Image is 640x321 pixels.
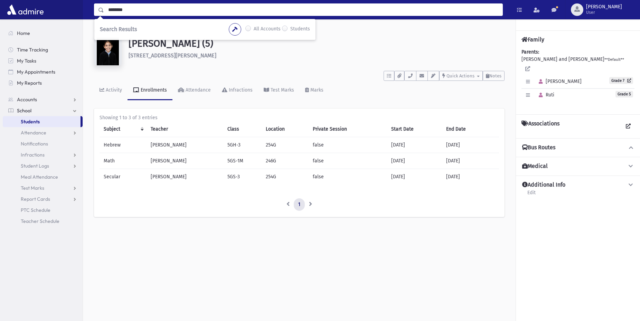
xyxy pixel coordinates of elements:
[172,81,216,100] a: Attendance
[521,181,634,189] button: Additional Info
[3,216,83,227] a: Teacher Schedule
[300,81,329,100] a: Marks
[3,44,83,55] a: Time Tracking
[622,120,634,133] a: View all Associations
[3,66,83,77] a: My Appointments
[442,121,499,137] th: End Date
[3,205,83,216] a: PTC Schedule
[17,107,31,114] span: School
[129,52,505,59] h6: [STREET_ADDRESS][PERSON_NAME]
[21,119,40,125] span: Students
[147,137,223,153] td: [PERSON_NAME]
[262,153,309,169] td: 246G
[17,47,48,53] span: Time Tracking
[522,144,555,151] h4: Bus Routes
[387,169,442,185] td: [DATE]
[439,71,483,81] button: Quick Actions
[483,71,505,81] button: Notes
[6,3,45,17] img: AdmirePro
[100,114,499,121] div: Showing 1 to 3 of 3 entries
[442,137,499,153] td: [DATE]
[609,77,633,84] a: Grade 7
[262,121,309,137] th: Location
[21,141,48,147] span: Notifications
[147,121,223,137] th: Teacher
[21,163,49,169] span: Student Logs
[3,182,83,193] a: Test Marks
[3,138,83,149] a: Notifications
[446,73,474,78] span: Quick Actions
[223,153,261,169] td: 5GS-1M
[104,87,122,93] div: Activity
[387,137,442,153] td: [DATE]
[442,169,499,185] td: [DATE]
[258,81,300,100] a: Test Marks
[254,25,281,34] label: All Accounts
[3,160,83,171] a: Student Logs
[262,137,309,153] td: 254G
[100,121,147,137] th: Subject
[269,87,294,93] div: Test Marks
[94,81,128,100] a: Activity
[21,207,50,213] span: PTC Schedule
[262,169,309,185] td: 254G
[21,152,45,158] span: Infractions
[184,87,211,93] div: Attendance
[3,94,83,105] a: Accounts
[309,137,387,153] td: false
[522,181,565,189] h4: Additional Info
[3,116,81,127] a: Students
[536,92,554,98] span: Ruti
[223,169,261,185] td: 5GS-3
[536,78,582,84] span: [PERSON_NAME]
[521,120,559,133] h4: Associations
[104,3,502,16] input: Search
[3,127,83,138] a: Attendance
[94,38,122,65] img: 9k=
[309,169,387,185] td: false
[100,169,147,185] td: Secular
[223,121,261,137] th: Class
[586,4,622,10] span: [PERSON_NAME]
[442,153,499,169] td: [DATE]
[309,153,387,169] td: false
[17,69,55,75] span: My Appointments
[100,26,137,32] span: Search Results
[290,25,310,34] label: Students
[387,121,442,137] th: Start Date
[147,153,223,169] td: [PERSON_NAME]
[129,38,505,49] h1: [PERSON_NAME] (5)
[489,73,501,78] span: Notes
[17,80,42,86] span: My Reports
[3,149,83,160] a: Infractions
[3,28,83,39] a: Home
[3,193,83,205] a: Report Cards
[17,58,36,64] span: My Tasks
[100,137,147,153] td: Hebrew
[223,137,261,153] td: 5GH-3
[387,153,442,169] td: [DATE]
[3,171,83,182] a: Meal Attendance
[3,105,83,116] a: School
[21,130,46,136] span: Attendance
[100,153,147,169] td: Math
[521,144,634,151] button: Bus Routes
[586,10,622,15] span: User
[294,198,305,211] a: 1
[216,81,258,100] a: Infractions
[3,55,83,66] a: My Tasks
[17,30,30,36] span: Home
[21,174,58,180] span: Meal Attendance
[527,189,536,201] a: Edit
[21,185,44,191] span: Test Marks
[139,87,167,93] div: Enrollments
[17,96,37,103] span: Accounts
[521,48,634,109] div: [PERSON_NAME] and [PERSON_NAME]
[521,36,544,43] h4: Family
[21,196,50,202] span: Report Cards
[309,87,323,93] div: Marks
[521,163,634,170] button: Medical
[94,28,119,38] nav: breadcrumb
[227,87,253,93] div: Infractions
[521,49,539,55] b: Parents:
